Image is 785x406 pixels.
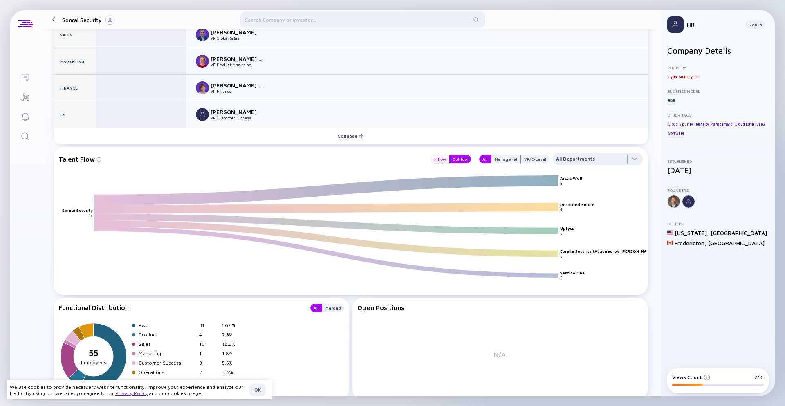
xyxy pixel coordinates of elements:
button: Outflow [449,155,471,163]
text: 2 [560,275,563,280]
div: [US_STATE] , [675,229,709,236]
div: Cloud Data [734,120,754,128]
div: Functional Distribution [58,304,302,312]
div: Talent Flow [58,153,423,165]
text: 5 [560,181,562,186]
div: Sonrai Security [62,15,115,25]
div: Sales [54,22,96,48]
div: 3 [199,360,219,366]
a: Privacy Policy [115,390,148,396]
div: 7.3% [222,379,242,385]
div: Collapse [332,130,369,142]
tspan: 55 [89,348,99,358]
button: All [310,304,322,312]
div: Product [139,332,196,338]
div: 56.4% [222,322,242,328]
div: 31 [199,322,219,328]
button: Merged [322,304,344,312]
div: Industry [667,65,769,70]
div: R&D [139,322,196,328]
div: N/A [357,317,643,392]
img: Theresa (Terry) Roulic picture [196,81,209,94]
div: Other Tags [667,112,769,117]
img: Profile Picture [667,16,684,33]
button: All [479,155,491,163]
div: [DATE] [667,166,769,175]
div: 5.5% [222,360,242,366]
div: 1.8% [222,350,242,357]
text: Arctic Wolf [560,176,583,181]
img: Karen Kiffney Levy picture [196,55,209,68]
div: 10 [199,341,219,347]
div: Finance [139,379,196,385]
div: Sales [139,341,196,347]
div: [GEOGRAPHIC_DATA] [708,240,765,247]
div: Operations [139,369,196,375]
img: Todd Evers picture [196,28,209,41]
div: Views Count [672,374,710,380]
text: 17 [89,213,93,218]
div: Open Positions [357,304,643,311]
div: Fredericton , [675,240,706,247]
div: 4 [199,332,219,338]
div: Finance [54,75,96,101]
div: [PERSON_NAME] [211,108,265,115]
div: Customer Success [139,360,196,366]
div: [GEOGRAPHIC_DATA] [711,229,767,236]
div: SaaS [756,120,766,128]
div: IT [695,72,700,81]
div: We use cookies to provide necessary website functionality, improve your experience and analyze ou... [10,384,246,396]
div: OK [249,384,266,396]
div: Cloud Security [667,120,694,128]
div: B2B [667,96,676,104]
div: 4 [199,379,219,385]
tspan: Employees [81,359,106,366]
div: Offices [667,221,769,226]
div: VP Product Marketing [211,62,265,67]
button: Sign In [745,20,765,29]
h2: Company Details [667,46,769,55]
div: Software [667,129,684,137]
div: Identity Management [695,120,733,128]
div: 3.6% [222,369,242,375]
div: Marketing [54,48,96,74]
img: Canada Flag [667,240,673,246]
div: VP Global Sales [211,36,265,40]
div: [PERSON_NAME] [PERSON_NAME] [211,55,265,62]
a: Investor Map [10,87,40,106]
div: 1 [199,350,219,357]
div: 7.3% [222,332,242,338]
text: Sonrai Security [62,208,93,213]
button: Managerial [491,155,521,163]
text: 3 [560,231,563,236]
text: Uptycs [560,226,574,231]
div: CS [54,101,96,128]
text: 3 [560,253,563,258]
div: 2/ 6 [754,374,764,380]
a: Search [10,126,40,146]
div: Established [667,159,769,164]
text: SentinelOne [560,270,585,275]
img: United States Flag [667,230,673,236]
text: 4 [560,206,562,211]
div: [PERSON_NAME] ([PERSON_NAME]) [PERSON_NAME] [211,82,265,89]
div: VP Finance [211,89,265,94]
div: Managerial [491,155,520,163]
a: Lists [10,67,40,87]
button: VP/C-Level [521,155,549,163]
div: VP Customer Success [211,115,265,120]
div: Hi! [687,21,739,28]
div: Marketing [139,350,196,357]
button: Collapse [54,128,648,144]
button: Inflow [431,155,449,163]
div: 18.2% [222,341,242,347]
div: Cyber Security [667,72,693,81]
text: Eureka Security (Acquired by [PERSON_NAME]) [560,249,656,253]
